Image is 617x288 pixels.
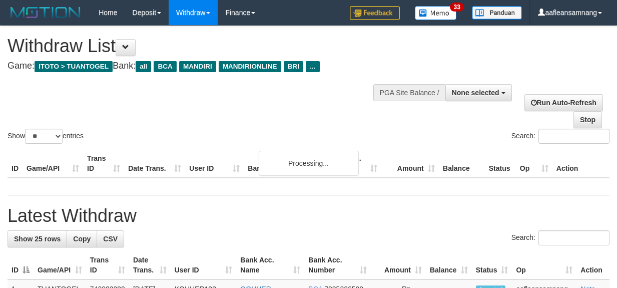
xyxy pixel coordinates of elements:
h4: Game: Bank: [8,61,401,71]
a: Stop [573,111,602,128]
span: Copy [73,235,91,243]
th: Amount [381,149,439,178]
span: MANDIRIONLINE [219,61,281,72]
th: ID [8,149,23,178]
a: CSV [97,230,124,247]
th: Amount: activate to sort column ascending [371,251,426,279]
label: Show entries [8,129,84,144]
input: Search: [538,230,609,245]
a: Show 25 rows [8,230,67,247]
th: Action [576,251,609,279]
img: panduan.png [472,6,522,20]
th: Balance: activate to sort column ascending [426,251,472,279]
th: Bank Acc. Number [323,149,381,178]
th: Action [552,149,609,178]
h1: Latest Withdraw [8,206,609,226]
span: MANDIRI [179,61,216,72]
span: BCA [154,61,176,72]
img: MOTION_logo.png [8,5,84,20]
th: Bank Acc. Name: activate to sort column ascending [236,251,304,279]
th: Status: activate to sort column ascending [472,251,512,279]
a: Run Auto-Refresh [524,94,603,111]
select: Showentries [25,129,63,144]
a: Copy [67,230,97,247]
span: 33 [450,3,463,12]
img: Button%20Memo.svg [415,6,457,20]
th: User ID: activate to sort column ascending [171,251,237,279]
span: CSV [103,235,118,243]
th: Bank Acc. Number: activate to sort column ascending [304,251,371,279]
th: Game/API: activate to sort column ascending [34,251,86,279]
th: Date Trans.: activate to sort column ascending [129,251,171,279]
h1: Withdraw List [8,36,401,56]
div: Processing... [259,151,359,176]
img: Feedback.jpg [350,6,400,20]
th: Bank Acc. Name [244,149,323,178]
button: None selected [445,84,512,101]
span: None selected [452,89,499,97]
th: Date Trans. [124,149,185,178]
div: PGA Site Balance / [373,84,445,101]
span: ... [306,61,319,72]
th: Op: activate to sort column ascending [512,251,576,279]
th: User ID [185,149,244,178]
th: Game/API [23,149,83,178]
th: Trans ID: activate to sort column ascending [86,251,129,279]
span: Show 25 rows [14,235,61,243]
th: Op [516,149,552,178]
label: Search: [511,129,609,144]
th: Balance [439,149,485,178]
th: Trans ID [83,149,124,178]
span: BRI [284,61,303,72]
label: Search: [511,230,609,245]
th: ID: activate to sort column descending [8,251,34,279]
th: Status [485,149,516,178]
span: ITOTO > TUANTOGEL [35,61,113,72]
input: Search: [538,129,609,144]
span: all [136,61,151,72]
